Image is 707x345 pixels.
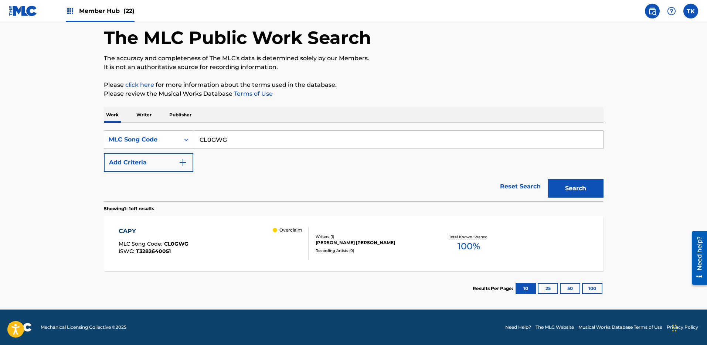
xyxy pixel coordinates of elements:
[516,283,536,294] button: 10
[316,234,427,239] div: Writers ( 1 )
[136,248,171,255] span: T3282640051
[505,324,531,331] a: Need Help?
[449,234,489,240] p: Total Known Shares:
[538,283,558,294] button: 25
[104,216,604,271] a: CAPYMLC Song Code:CL0GWGISWC:T3282640051 OverclaimWriters (1)[PERSON_NAME] [PERSON_NAME]Recording...
[672,317,677,339] div: Drag
[536,324,574,331] a: The MLC Website
[316,239,427,246] div: [PERSON_NAME] [PERSON_NAME]
[560,283,580,294] button: 50
[119,240,164,247] span: MLC Song Code :
[496,178,544,195] a: Reset Search
[104,63,604,72] p: It is not an authoritative source for recording information.
[41,324,126,331] span: Mechanical Licensing Collective © 2025
[578,324,662,331] a: Musical Works Database Terms of Use
[179,158,187,167] img: 9d2ae6d4665cec9f34b9.svg
[670,310,707,345] iframe: Chat Widget
[683,4,698,18] div: User Menu
[134,107,154,123] p: Writer
[125,81,154,88] a: click here
[316,248,427,253] div: Recording Artists ( 0 )
[119,248,136,255] span: ISWC :
[548,179,604,198] button: Search
[164,240,188,247] span: CL0GWG
[648,7,657,16] img: search
[232,90,273,97] a: Terms of Use
[104,107,121,123] p: Work
[9,323,32,332] img: logo
[686,228,707,288] iframe: Resource Center
[645,4,660,18] a: Public Search
[167,107,194,123] p: Publisher
[9,6,37,16] img: MLC Logo
[109,135,175,144] div: MLC Song Code
[582,283,602,294] button: 100
[667,7,676,16] img: help
[104,130,604,201] form: Search Form
[119,227,188,236] div: CAPY
[473,285,515,292] p: Results Per Page:
[279,227,302,233] p: Overclaim
[104,54,604,63] p: The accuracy and completeness of The MLC's data is determined solely by our Members.
[66,7,75,16] img: Top Rightsholders
[667,324,698,331] a: Privacy Policy
[104,81,604,89] p: Please for more information about the terms used in the database.
[104,153,193,172] button: Add Criteria
[664,4,679,18] div: Help
[104,27,371,49] h1: The MLC Public Work Search
[104,205,154,212] p: Showing 1 - 1 of 1 results
[458,240,480,253] span: 100 %
[79,7,135,15] span: Member Hub
[104,89,604,98] p: Please review the Musical Works Database
[123,7,135,14] span: (22)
